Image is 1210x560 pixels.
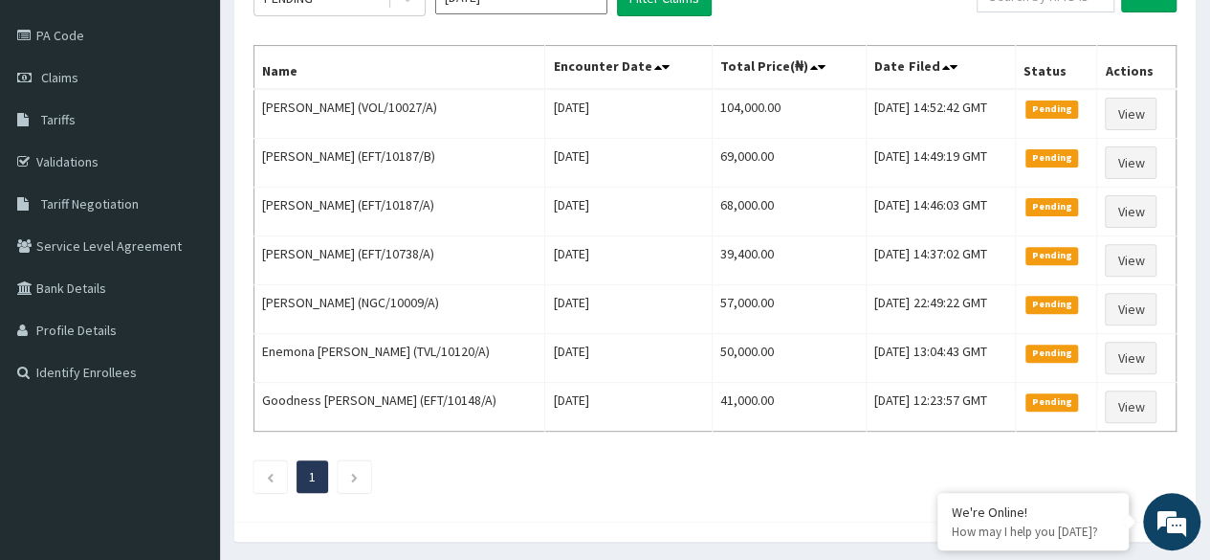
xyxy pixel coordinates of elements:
td: [DATE] [545,334,712,383]
td: [DATE] [545,383,712,432]
span: Pending [1025,247,1078,264]
td: [DATE] 14:46:03 GMT [867,188,1016,236]
td: [DATE] 14:49:19 GMT [867,139,1016,188]
a: View [1105,98,1156,130]
td: [DATE] [545,236,712,285]
span: Tariffs [41,111,76,128]
a: View [1105,244,1156,277]
td: [DATE] 14:52:42 GMT [867,89,1016,139]
a: View [1105,391,1156,423]
a: Page 1 is your current page [309,468,316,485]
td: Enemona [PERSON_NAME] (TVL/10120/A) [254,334,545,383]
td: Goodness [PERSON_NAME] (EFT/10148/A) [254,383,545,432]
td: [PERSON_NAME] (EFT/10187/A) [254,188,545,236]
td: [PERSON_NAME] (EFT/10187/B) [254,139,545,188]
a: View [1105,146,1156,179]
div: Chat with us now [99,107,321,132]
span: Pending [1025,198,1078,215]
td: [DATE] [545,139,712,188]
td: 68,000.00 [712,188,867,236]
td: 41,000.00 [712,383,867,432]
td: 69,000.00 [712,139,867,188]
span: Claims [41,69,78,86]
td: [DATE] [545,188,712,236]
th: Actions [1097,46,1177,90]
th: Status [1015,46,1097,90]
div: We're Online! [952,504,1114,521]
th: Date Filed [867,46,1016,90]
span: Tariff Negotiation [41,195,139,213]
a: Next page [350,468,359,485]
a: View [1105,342,1156,374]
td: [PERSON_NAME] (EFT/10738/A) [254,236,545,285]
span: Pending [1025,345,1078,362]
td: [DATE] 12:23:57 GMT [867,383,1016,432]
th: Name [254,46,545,90]
span: Pending [1025,393,1078,411]
td: [DATE] 13:04:43 GMT [867,334,1016,383]
td: 39,400.00 [712,236,867,285]
span: Pending [1025,101,1078,118]
th: Total Price(₦) [712,46,867,90]
td: [DATE] 14:37:02 GMT [867,236,1016,285]
td: [PERSON_NAME] (NGC/10009/A) [254,285,545,334]
th: Encounter Date [545,46,712,90]
span: We're online! [111,162,264,355]
td: [DATE] 22:49:22 GMT [867,285,1016,334]
img: d_794563401_company_1708531726252_794563401 [35,96,77,144]
p: How may I help you today? [952,524,1114,540]
div: Minimize live chat window [314,10,360,56]
a: View [1105,195,1156,228]
td: 104,000.00 [712,89,867,139]
td: [DATE] [545,89,712,139]
a: View [1105,293,1156,325]
span: Pending [1025,296,1078,313]
td: 50,000.00 [712,334,867,383]
span: Pending [1025,149,1078,167]
td: 57,000.00 [712,285,867,334]
textarea: Type your message and hit 'Enter' [10,364,364,431]
a: Previous page [266,468,275,485]
td: [PERSON_NAME] (VOL/10027/A) [254,89,545,139]
td: [DATE] [545,285,712,334]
